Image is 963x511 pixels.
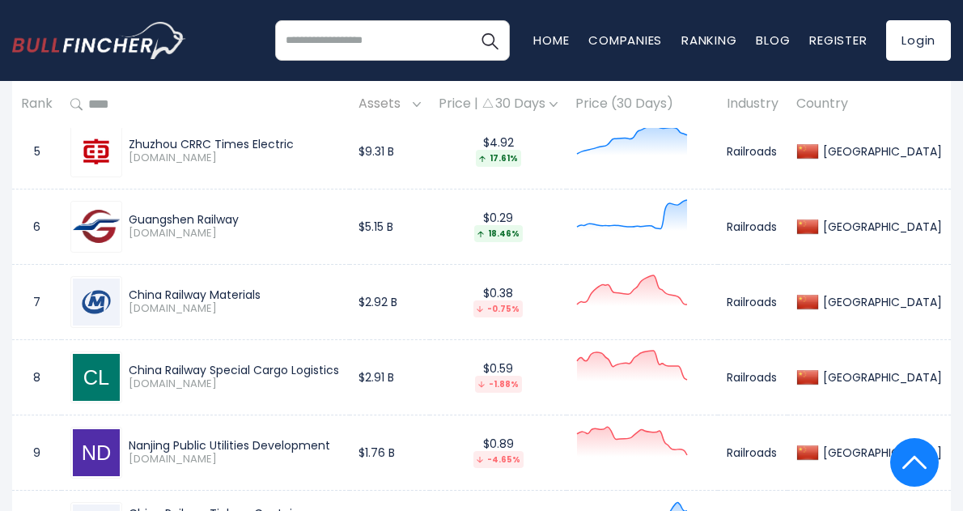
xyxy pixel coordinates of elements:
div: 17.61% [476,150,521,167]
div: Price | 30 Days [439,96,558,113]
div: Nanjing Public Utilities Development [129,438,341,453]
th: Rank [12,81,62,129]
td: 9 [12,415,62,490]
th: Price (30 Days) [566,81,718,129]
td: Railroads [718,189,787,264]
span: Assets [358,92,409,117]
div: $0.89 [439,436,558,468]
div: Zhuzhou CRRC Times Electric [129,137,341,151]
div: 18.46% [474,225,523,242]
button: Search [469,20,510,61]
a: Home [533,32,569,49]
div: $0.29 [439,211,558,242]
img: 3898.HK.png [83,138,109,164]
div: -4.65% [473,451,524,468]
td: $5.15 B [350,189,430,264]
div: [GEOGRAPHIC_DATA] [819,370,942,385]
td: $2.91 B [350,339,430,415]
img: 000927.SZ.png [73,279,120,326]
span: [DOMAIN_NAME] [129,377,341,391]
div: $4.92 [439,135,558,167]
td: $9.31 B [350,113,430,189]
td: Railroads [718,415,787,490]
div: $0.38 [439,286,558,317]
div: China Railway Materials [129,287,341,302]
th: Industry [718,81,787,129]
a: Register [809,32,867,49]
div: Guangshen Railway [129,212,341,227]
td: Railroads [718,264,787,339]
th: Country [787,81,951,129]
div: China Railway Special Cargo Logistics [129,363,341,377]
img: bullfincher logo [12,22,186,59]
td: 8 [12,339,62,415]
td: Railroads [718,113,787,189]
span: [DOMAIN_NAME] [129,151,341,165]
a: Go to homepage [12,22,186,59]
a: Ranking [681,32,736,49]
a: Login [886,20,951,61]
a: Blog [756,32,790,49]
span: [DOMAIN_NAME] [129,302,341,316]
div: [GEOGRAPHIC_DATA] [819,445,942,460]
span: [DOMAIN_NAME] [129,453,341,466]
td: $2.92 B [350,264,430,339]
div: -1.88% [475,376,522,393]
div: $0.59 [439,361,558,393]
div: -0.75% [473,300,523,317]
td: Railroads [718,339,787,415]
div: [GEOGRAPHIC_DATA] [819,144,942,159]
td: 5 [12,113,62,189]
a: Companies [588,32,662,49]
div: [GEOGRAPHIC_DATA] [819,219,942,234]
span: [DOMAIN_NAME] [129,227,341,241]
td: 7 [12,264,62,339]
div: [GEOGRAPHIC_DATA] [819,295,942,309]
td: 6 [12,189,62,264]
img: 0525.HK.png [73,210,120,243]
td: $1.76 B [350,415,430,490]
